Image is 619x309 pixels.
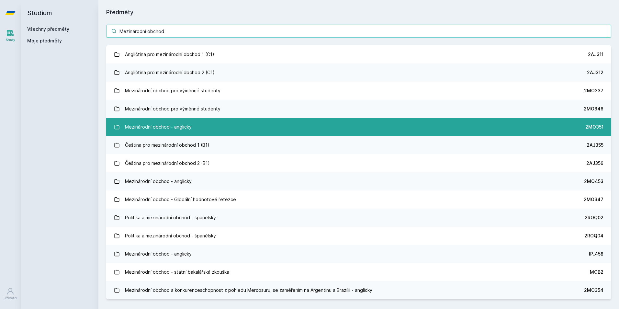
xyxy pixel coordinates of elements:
input: Název nebo ident předmětu… [106,25,611,38]
a: Mezinárodní obchod - anglicky IP_458 [106,245,611,263]
div: Angličtina pro mezinárodní obchod 2 (C1) [125,66,215,79]
a: Politika a mezinárodní obchod - španělsky 2ROQ02 [106,209,611,227]
a: Mezinárodní obchod a konkurenceschopnost z pohledu Mercosuru, se zaměřením na Argentinu a Brazíli... [106,281,611,299]
a: Mezinárodní obchod pro výměnné studenty 2MO337 [106,82,611,100]
div: 2ROQ02 [585,214,603,221]
div: Mezinárodní obchod pro výměnné studenty [125,102,220,115]
div: 2MO354 [584,287,603,293]
div: 2AJ355 [587,142,603,148]
div: Study [6,38,15,42]
a: Mezinárodní obchod - Globální hodnotové řetězce 2MO347 [106,190,611,209]
a: Angličtina pro mezinárodní obchod 2 (C1) 2AJ312 [106,63,611,82]
div: 2AJ312 [587,69,603,76]
div: 2MO351 [585,124,603,130]
div: Angličtina pro mezinárodní obchod 1 (C1) [125,48,214,61]
a: Všechny předměty [27,26,69,32]
div: Mezinárodní obchod - anglicky [125,120,192,133]
div: Mezinárodní obchod - anglicky [125,247,192,260]
div: Mezinárodní obchod - anglicky [125,175,192,188]
a: Uživatel [1,284,19,304]
div: 2AJ356 [586,160,603,166]
div: Uživatel [4,296,17,301]
a: Čeština pro mezinárodní obchod 1 (B1) 2AJ355 [106,136,611,154]
a: Mezinárodní obchod - anglicky 2MO351 [106,118,611,136]
div: 2AJ311 [588,51,603,58]
div: Politika a mezinárodní obchod - španělsky [125,211,216,224]
div: 2MO337 [584,87,603,94]
div: MOB2 [590,269,603,275]
a: Mezinárodní obchod pro výměnné studenty 2MO646 [106,100,611,118]
div: 2MO453 [584,178,603,185]
div: 2MO347 [584,196,603,203]
a: Politika a mezinárodní obchod - španělsky 2ROQ04 [106,227,611,245]
h1: Předměty [106,8,611,17]
div: 2ROQ04 [584,233,603,239]
div: Čeština pro mezinárodní obchod 2 (B1) [125,157,210,170]
a: Čeština pro mezinárodní obchod 2 (B1) 2AJ356 [106,154,611,172]
div: Mezinárodní obchod - Globální hodnotové řetězce [125,193,236,206]
div: Mezinárodní obchod pro výměnné studenty [125,84,220,97]
div: Politika a mezinárodní obchod - španělsky [125,229,216,242]
div: 2MO646 [584,106,603,112]
span: Moje předměty [27,38,62,44]
div: IP_458 [589,251,603,257]
a: Mezinárodní obchod - státní bakalářská zkouška MOB2 [106,263,611,281]
div: Čeština pro mezinárodní obchod 1 (B1) [125,139,209,152]
div: Mezinárodní obchod a konkurenceschopnost z pohledu Mercosuru, se zaměřením na Argentinu a Brazíli... [125,284,372,297]
a: Study [1,26,19,46]
a: Angličtina pro mezinárodní obchod 1 (C1) 2AJ311 [106,45,611,63]
div: Mezinárodní obchod - státní bakalářská zkouška [125,266,229,279]
a: Mezinárodní obchod - anglicky 2MO453 [106,172,611,190]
